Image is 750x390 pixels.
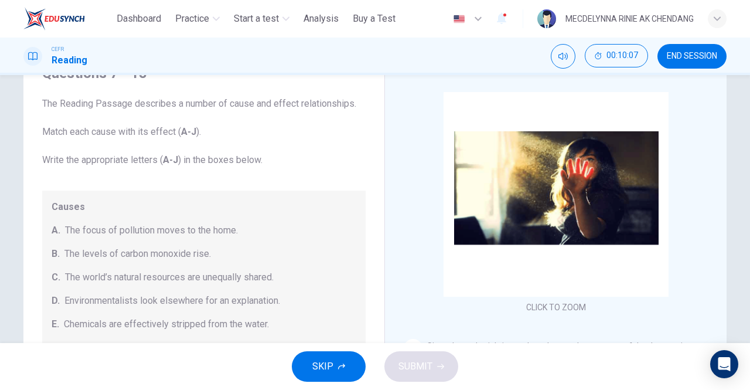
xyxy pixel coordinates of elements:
[171,8,224,29] button: Practice
[312,358,333,375] span: SKIP
[52,45,64,53] span: CEFR
[667,52,717,61] span: END SESSION
[234,12,279,26] span: Start a test
[52,270,60,284] span: C.
[353,12,396,26] span: Buy a Test
[585,44,648,67] button: 00:10:07
[348,8,400,29] button: Buy a Test
[112,8,166,29] button: Dashboard
[52,294,60,308] span: D.
[304,12,339,26] span: Analysis
[64,317,269,331] span: Chemicals are effectively stripped from the water.
[551,44,575,69] div: Mute
[52,223,60,238] span: A.
[181,126,196,137] b: A-J
[63,341,171,355] span: A clean odour is produced.
[299,8,343,29] button: Analysis
[42,97,366,167] span: The Reading Passage describes a number of cause and effect relationships. Match each cause with i...
[52,317,59,331] span: E.
[52,200,356,214] span: Causes
[452,15,466,23] img: en
[606,51,638,60] span: 00:10:07
[537,9,556,28] img: Profile picture
[52,53,87,67] h1: Reading
[657,44,727,69] button: END SESSION
[585,44,648,69] div: Hide
[65,223,238,238] span: The focus of pollution moves to the home.
[292,351,366,382] button: SKIP
[23,7,112,30] a: ELTC logo
[52,247,60,261] span: B.
[64,247,211,261] span: The levels of carbon monoxide rise.
[404,339,422,358] div: 1
[65,270,274,284] span: The world’s natural resources are unequally shared.
[710,350,738,378] div: Open Intercom Messenger
[565,12,694,26] div: MECDELYNNA RINIE AK CHENDANG
[117,12,161,26] span: Dashboard
[175,12,209,26] span: Practice
[64,294,280,308] span: Environmentalists look elsewhere for an explanation.
[52,341,58,355] span: F.
[163,154,178,165] b: A-J
[23,7,85,30] img: ELTC logo
[229,8,294,29] button: Start a test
